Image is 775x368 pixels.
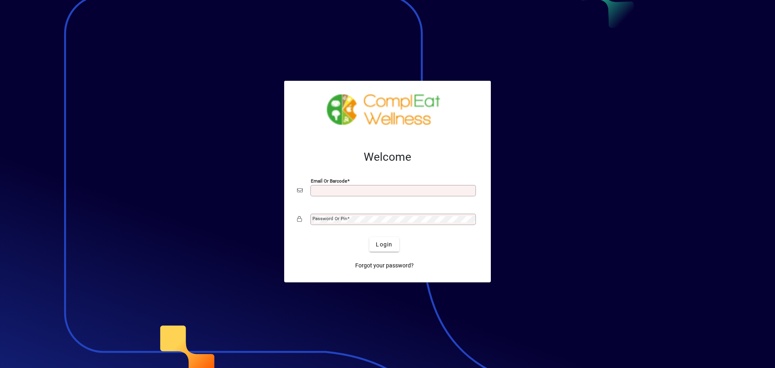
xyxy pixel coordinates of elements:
[369,237,399,252] button: Login
[376,240,392,249] span: Login
[352,258,417,273] a: Forgot your password?
[297,150,478,164] h2: Welcome
[355,261,414,270] span: Forgot your password?
[311,178,347,184] mat-label: Email or Barcode
[312,216,347,221] mat-label: Password or Pin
